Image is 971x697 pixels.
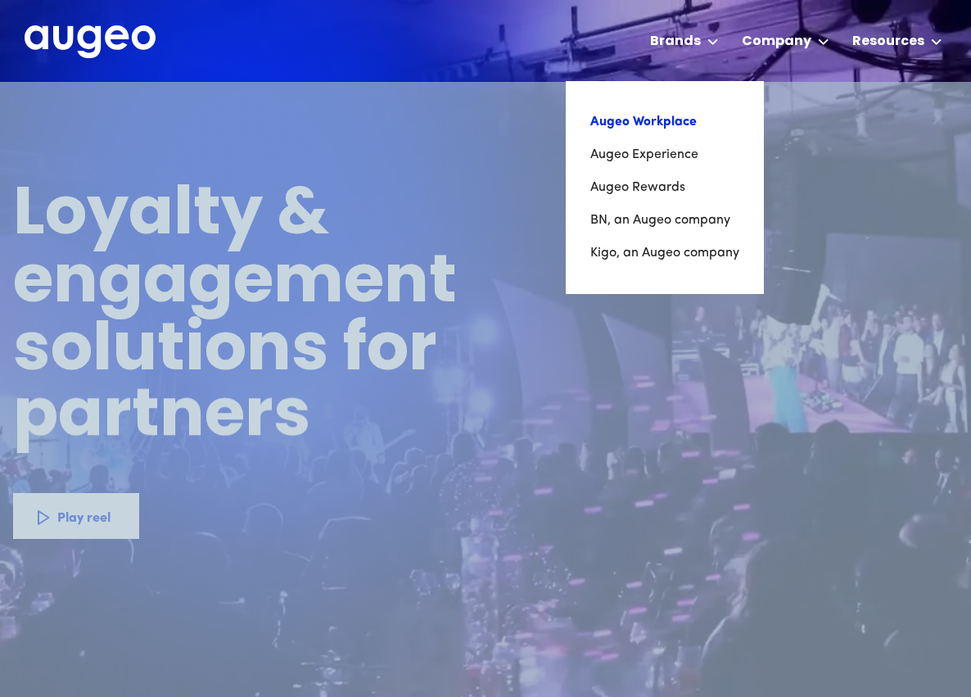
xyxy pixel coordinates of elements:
[25,25,156,59] img: Augeo's full logo in white.
[590,204,739,237] a: BN, an Augeo company
[852,32,924,52] div: Resources
[590,106,739,138] a: Augeo Workplace
[742,32,811,52] div: Company
[590,138,739,171] a: Augeo Experience
[650,32,701,52] div: Brands
[590,237,739,269] a: Kigo, an Augeo company
[25,25,156,60] a: home
[590,171,739,204] a: Augeo Rewards
[566,81,764,294] nav: Brands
